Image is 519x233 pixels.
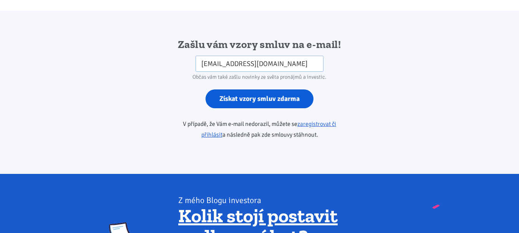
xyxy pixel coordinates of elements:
[196,56,323,72] input: Zadejte váš e-mail
[206,89,313,108] input: Získat vzory smluv zdarma
[161,38,358,51] h2: Zašlu vám vzory smluv na e-mail!
[161,72,358,83] div: Občas vám také zašlu novinky ze světa pronájmů a investic.
[161,119,358,140] p: V případě, že Vám e-mail nedorazil, můžete se a následně pak zde smlouvy stáhnout.
[178,195,410,206] div: Z mého Blogu investora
